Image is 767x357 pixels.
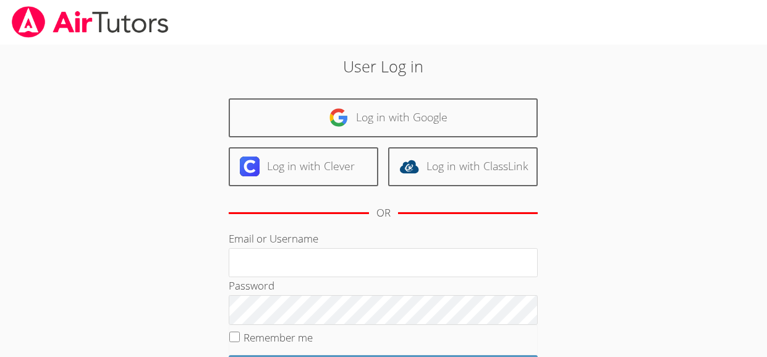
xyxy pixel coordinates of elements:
[229,147,378,186] a: Log in with Clever
[229,278,274,293] label: Password
[176,54,590,78] h2: User Log in
[244,330,313,345] label: Remember me
[376,204,391,222] div: OR
[229,231,318,246] label: Email or Username
[240,157,260,176] img: clever-logo-6eab21bc6e7a338710f1a6ff85c0baf02591cd810cc4098c63d3a4b26e2feb20.svg
[388,147,538,186] a: Log in with ClassLink
[229,98,538,137] a: Log in with Google
[329,108,349,127] img: google-logo-50288ca7cdecda66e5e0955fdab243c47b7ad437acaf1139b6f446037453330a.svg
[399,157,419,176] img: classlink-logo-d6bb404cc1216ec64c9a2012d9dc4662098be43eaf13dc465df04b49fa7ab582.svg
[11,6,170,38] img: airtutors_banner-c4298cdbf04f3fff15de1276eac7730deb9818008684d7c2e4769d2f7ddbe033.png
